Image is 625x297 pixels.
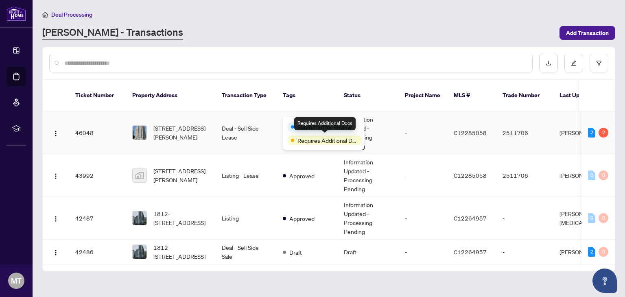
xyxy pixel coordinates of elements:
[447,80,496,111] th: MLS #
[133,168,146,182] img: thumbnail-img
[294,117,356,130] div: Requires Additional Docs
[297,136,358,145] span: Requires Additional Docs
[52,216,59,222] img: Logo
[69,197,126,240] td: 42487
[52,173,59,179] img: Logo
[289,171,315,180] span: Approved
[588,128,595,138] div: 2
[546,60,551,66] span: download
[42,26,183,40] a: [PERSON_NAME] - Transactions
[588,170,595,180] div: 0
[599,213,608,223] div: 0
[289,248,302,257] span: Draft
[337,197,398,240] td: Information Updated - Processing Pending
[337,80,398,111] th: Status
[398,80,447,111] th: Project Name
[133,211,146,225] img: thumbnail-img
[69,154,126,197] td: 43992
[69,240,126,264] td: 42486
[454,172,487,179] span: C12285058
[337,111,398,154] td: Information Updated - Processing Pending
[599,170,608,180] div: 0
[215,80,276,111] th: Transaction Type
[133,126,146,140] img: thumbnail-img
[289,214,315,223] span: Approved
[215,154,276,197] td: Listing - Lease
[11,275,22,286] span: MT
[454,214,487,222] span: C12264957
[454,248,487,256] span: C12264957
[539,54,558,72] button: download
[599,247,608,257] div: 0
[553,154,614,197] td: [PERSON_NAME]
[49,126,62,139] button: Logo
[588,247,595,257] div: 2
[153,124,209,142] span: [STREET_ADDRESS][PERSON_NAME]
[49,212,62,225] button: Logo
[599,128,608,138] div: 2
[398,240,447,264] td: -
[592,269,617,293] button: Open asap
[398,197,447,240] td: -
[496,111,553,154] td: 2511706
[153,209,209,227] span: 1812-[STREET_ADDRESS]
[52,249,59,256] img: Logo
[564,54,583,72] button: edit
[126,80,215,111] th: Property Address
[559,26,615,40] button: Add Transaction
[571,60,577,66] span: edit
[553,80,614,111] th: Last Updated By
[566,26,609,39] span: Add Transaction
[69,80,126,111] th: Ticket Number
[51,11,92,18] span: Deal Processing
[588,213,595,223] div: 0
[215,197,276,240] td: Listing
[496,154,553,197] td: 2511706
[496,80,553,111] th: Trade Number
[590,54,608,72] button: filter
[337,154,398,197] td: Information Updated - Processing Pending
[215,240,276,264] td: Deal - Sell Side Sale
[69,111,126,154] td: 46048
[553,197,614,240] td: [PERSON_NAME][MEDICAL_DATA]
[496,240,553,264] td: -
[42,12,48,17] span: home
[596,60,602,66] span: filter
[133,245,146,259] img: thumbnail-img
[276,80,337,111] th: Tags
[553,111,614,154] td: [PERSON_NAME]
[153,243,209,261] span: 1812-[STREET_ADDRESS]
[49,245,62,258] button: Logo
[153,166,209,184] span: [STREET_ADDRESS][PERSON_NAME]
[398,111,447,154] td: -
[7,6,26,21] img: logo
[398,154,447,197] td: -
[337,240,398,264] td: Draft
[496,197,553,240] td: -
[215,111,276,154] td: Deal - Sell Side Lease
[52,130,59,137] img: Logo
[49,169,62,182] button: Logo
[553,240,614,264] td: [PERSON_NAME]
[454,129,487,136] span: C12285058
